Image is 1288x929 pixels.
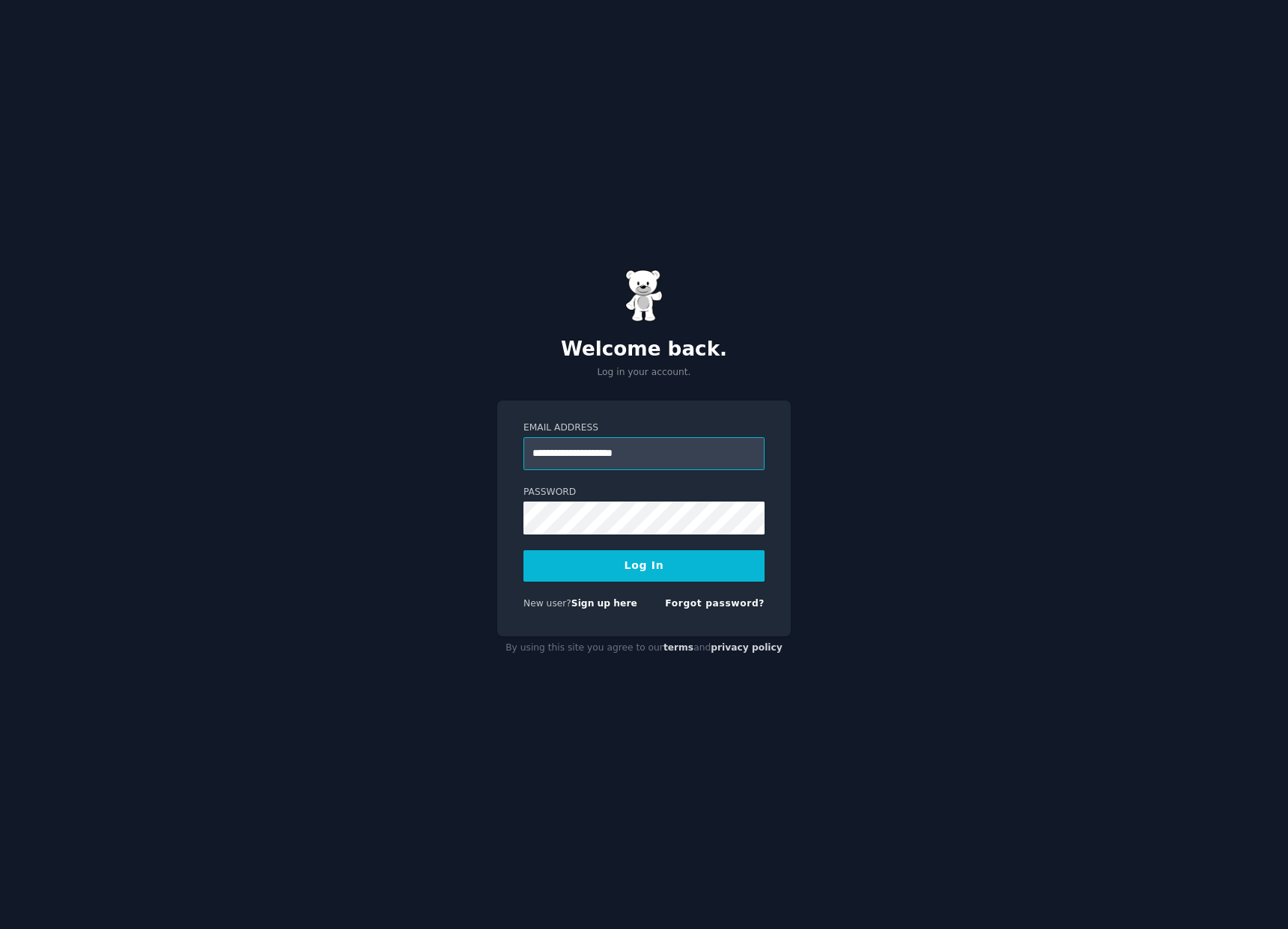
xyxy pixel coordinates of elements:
[523,486,765,499] label: Password
[663,642,693,653] a: terms
[523,421,765,435] label: Email Address
[497,636,791,660] div: By using this site you agree to our and
[571,598,637,609] a: Sign up here
[665,598,765,609] a: Forgot password?
[523,598,571,609] span: New user?
[625,269,663,322] img: Gummy Bear
[711,642,783,653] a: privacy policy
[497,338,791,362] h2: Welcome back.
[497,366,791,380] p: Log in your account.
[523,550,765,582] button: Log In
